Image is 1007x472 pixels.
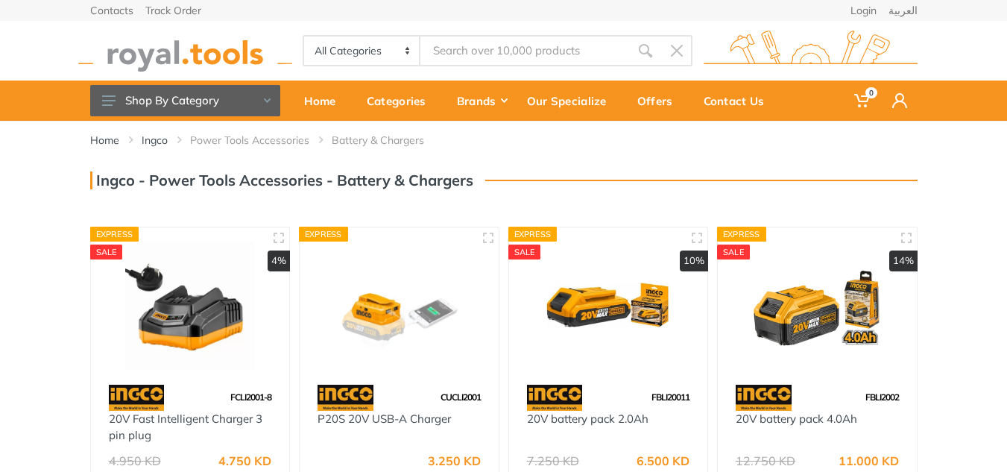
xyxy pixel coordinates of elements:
a: Track Order [145,5,201,16]
div: Categories [356,85,446,116]
div: Contact Us [693,85,785,116]
img: Royal Tools - 20V battery pack 2.0Ah [523,241,695,370]
img: Royal Tools - 20V battery pack 4.0Ah [731,241,903,370]
div: Brands [446,85,517,116]
button: Shop By Category [90,85,280,116]
div: 3.250 KD [428,455,481,467]
span: CUCLI2001 [441,391,481,403]
a: P20S 20V USB-A Charger [318,412,451,426]
img: 91.webp [318,385,373,411]
a: Login [850,5,877,16]
img: 91.webp [527,385,583,411]
div: 4.750 KD [218,455,271,467]
a: 0 [844,81,882,121]
img: Royal Tools - 20V Fast Intelligent Charger 3 pin plug [104,241,277,370]
span: FBLI2002 [865,391,899,403]
img: 91.webp [736,385,792,411]
a: Power Tools Accessories [190,133,309,148]
div: 4% [268,251,290,271]
div: Express [508,227,558,242]
div: SALE [90,245,123,259]
div: 4.950 KD [109,455,161,467]
a: Categories [356,81,446,121]
img: royal.tools Logo [704,31,918,72]
nav: breadcrumb [90,133,918,148]
div: Express [90,227,139,242]
div: Home [294,85,356,116]
a: Contact Us [693,81,785,121]
div: 6.500 KD [637,455,689,467]
div: 7.250 KD [527,455,579,467]
div: 10% [680,251,708,271]
div: 12.750 KD [736,455,795,467]
span: FBLI20011 [651,391,689,403]
img: 91.webp [109,385,165,411]
a: Our Specialize [517,81,627,121]
li: Battery & Chargers [332,133,446,148]
div: Express [717,227,766,242]
input: Site search [420,35,629,66]
select: Category [304,37,421,65]
img: Royal Tools - P20S 20V USB-A Charger [313,241,485,370]
a: Contacts [90,5,133,16]
div: 11.000 KD [839,455,899,467]
div: Express [299,227,348,242]
div: SALE [717,245,750,259]
a: Home [294,81,356,121]
div: SALE [508,245,541,259]
div: Our Specialize [517,85,627,116]
a: Home [90,133,119,148]
div: 14% [889,251,918,271]
span: FCLI2001-8 [230,391,271,403]
a: 20V Fast Intelligent Charger 3 pin plug [109,412,262,443]
a: Offers [627,81,693,121]
img: royal.tools Logo [78,31,292,72]
h3: Ingco - Power Tools Accessories - Battery & Chargers [90,172,473,189]
a: 20V battery pack 2.0Ah [527,412,648,426]
span: 0 [865,87,877,98]
a: Ingco [142,133,168,148]
div: Offers [627,85,693,116]
a: 20V battery pack 4.0Ah [736,412,857,426]
a: العربية [888,5,918,16]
